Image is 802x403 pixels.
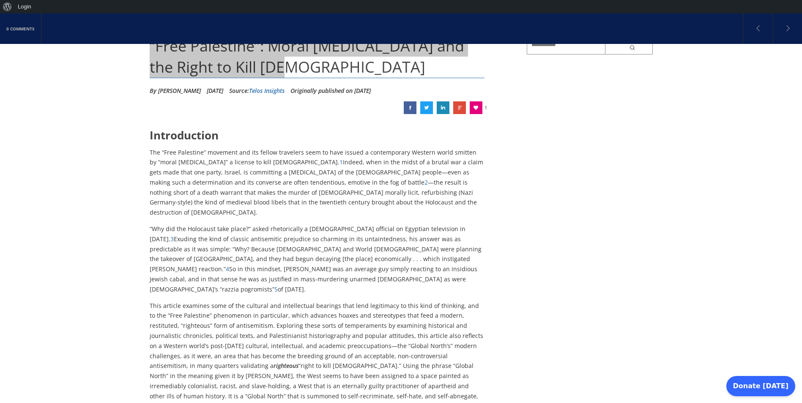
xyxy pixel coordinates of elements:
a: Telos Insights [249,87,285,95]
a: 2 [424,178,428,186]
p: The “Free Palestine” movement and its fellow travelers seem to have issued a contemporary Western... [150,147,485,218]
a: “Free Palestine”: Moral Exhibitionism and the Right to Kill Jews [420,101,433,114]
p: “Why did the Holocaust take place?” asked rhetorically a [DEMOGRAPHIC_DATA] official on Egyptian ... [150,224,485,294]
div: Source: [229,84,285,97]
li: [DATE] [207,84,223,97]
strong: Introduction [150,128,219,143]
a: 1 [339,158,343,166]
span: “Free Palestine”: Moral [MEDICAL_DATA] and the Right to Kill [DEMOGRAPHIC_DATA] [150,35,464,77]
a: “Free Palestine”: Moral Exhibitionism and the Right to Kill Jews [453,101,466,114]
a: 3 [170,235,174,243]
a: 4 [226,265,229,273]
span: 1 [484,101,487,114]
em: righteous [274,362,298,370]
a: “Free Palestine”: Moral Exhibitionism and the Right to Kill Jews [437,101,449,114]
li: Originally published on [DATE] [290,84,371,97]
a: “Free Palestine”: Moral Exhibitionism and the Right to Kill Jews [404,101,416,114]
li: By [PERSON_NAME] [150,84,201,97]
a: 5 [274,285,278,293]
